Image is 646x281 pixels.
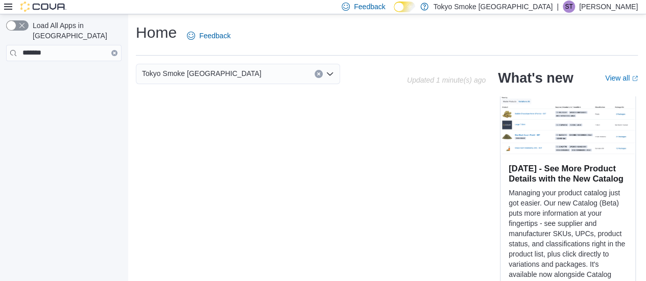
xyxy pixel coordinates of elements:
[565,1,572,13] span: ST
[315,70,323,78] button: Clear input
[111,50,117,56] button: Clear input
[29,20,122,41] span: Load All Apps in [GEOGRAPHIC_DATA]
[605,74,638,82] a: View allExternal link
[498,70,573,86] h2: What's new
[199,31,230,41] span: Feedback
[557,1,559,13] p: |
[6,63,122,88] nav: Complex example
[509,163,627,184] h3: [DATE] - See More Product Details with the New Catalog
[407,76,486,84] p: Updated 1 minute(s) ago
[354,2,385,12] span: Feedback
[563,1,575,13] div: Sabrina Trinh
[434,1,553,13] p: Tokyo Smoke [GEOGRAPHIC_DATA]
[579,1,638,13] p: [PERSON_NAME]
[20,2,66,12] img: Cova
[632,75,638,82] svg: External link
[136,22,177,43] h1: Home
[326,70,334,78] button: Open list of options
[183,25,234,46] a: Feedback
[394,2,415,12] input: Dark Mode
[142,67,261,80] span: Tokyo Smoke [GEOGRAPHIC_DATA]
